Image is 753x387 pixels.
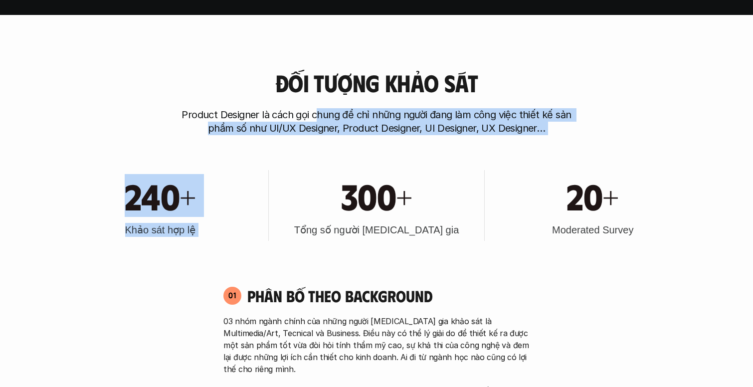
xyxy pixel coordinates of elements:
[228,291,236,299] p: 01
[566,174,619,217] h1: 20+
[275,70,478,96] h3: Đối tượng khảo sát
[223,315,530,375] p: 03 nhóm ngành chính của những người [MEDICAL_DATA] gia khảo sát là Multimedia/Art, Tecnical và Bu...
[247,286,530,305] h4: Phân bố theo background
[125,174,196,217] h1: 240+
[177,108,576,135] p: Product Designer là cách gọi chung để chỉ những người đang làm công việc thiết kế sản phẩm số như...
[294,223,459,237] h3: Tổng số người [MEDICAL_DATA] gia
[552,223,633,237] h3: Moderated Survey
[125,223,196,237] h3: Khảo sát hợp lệ
[341,174,412,217] h1: 300+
